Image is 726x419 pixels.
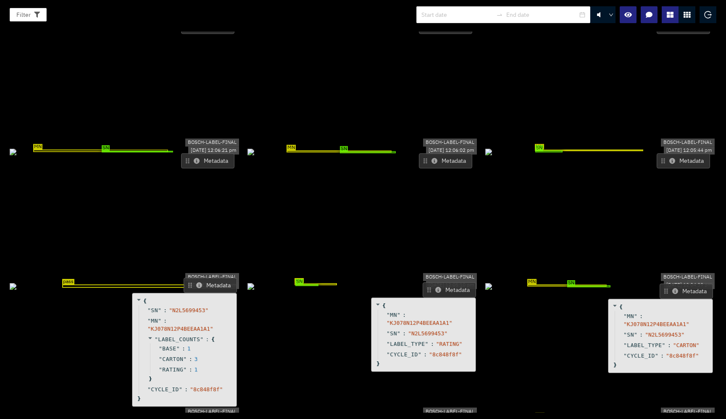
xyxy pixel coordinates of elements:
span: : [189,355,192,363]
span: " N2L5699453 " [169,307,208,313]
div: BOSCH-LABEL-FINAL [661,139,715,147]
span: MN [627,312,634,320]
span: " [387,312,390,318]
span: Filter [16,10,31,19]
span: CYCLE_ID [627,352,655,360]
div: BOSCH-LABEL-FINAL [185,408,239,416]
button: Metadata [657,19,710,34]
div: [DATE] 12:05:10 pm [426,281,477,289]
span: : [402,311,406,319]
span: CYCLE_ID [390,350,418,358]
input: End date [506,10,578,19]
span: " [655,353,658,359]
div: 3 [194,355,197,363]
span: " [387,351,390,358]
span: " [387,330,390,337]
span: " [662,342,665,348]
span: : [431,340,434,348]
span: " [176,345,180,352]
span: " [147,307,151,313]
span: : [668,341,671,349]
button: Metadata [660,284,713,299]
span: " 8c848f8f " [429,351,462,358]
span: " N2L5699453 " [645,331,684,338]
span: " [158,307,161,313]
span: " [623,313,627,319]
span: MN [535,413,544,419]
span: SN [535,146,543,151]
button: Metadata [184,278,237,293]
button: Metadata [657,153,710,168]
div: BOSCH-LABEL-FINAL [423,139,477,147]
span: " KJ078N12P4BEEAA1A1 " [147,326,213,332]
span: " [623,353,627,359]
span: LABEL_TYPE [390,340,425,348]
span: " [147,318,151,324]
span: pass [62,279,74,285]
span: : [660,352,664,360]
div: BOSCH-LABEL-FINAL [185,139,239,147]
button: Metadata [181,153,234,168]
div: BOSCH-LABEL-FINAL [661,408,715,416]
button: Metadata [419,19,472,34]
span: " 8c848f8f " [666,353,699,359]
span: SN [151,306,158,314]
span: " [418,351,421,358]
span: SN [567,280,575,286]
div: [DATE] 12:04:39 pm [664,281,715,289]
div: BOSCH-LABEL-FINAL [423,408,477,416]
span: LABEL_COUNTS [158,336,200,342]
span: MN [527,279,537,285]
span: " [155,336,158,342]
div: BOSCH-LABEL-FINAL [423,273,477,281]
span: MN [151,317,158,325]
div: 1 [187,345,191,353]
span: { [382,302,386,310]
span: " [387,341,390,347]
span: " RATING " [436,341,463,347]
div: [DATE] 12:06:02 pm [426,146,477,154]
span: SN [390,329,397,337]
span: { [211,335,215,343]
span: " KJ078N12P4BEEAA1A1 " [623,321,689,327]
span: down [609,13,614,18]
span: " [158,318,161,324]
span: " [623,342,627,348]
span: MN [390,311,397,319]
span: " [397,312,400,318]
span: SN [295,279,303,285]
span: " [159,345,162,352]
input: Start date [421,10,493,19]
span: " [183,356,187,362]
span: : [639,331,643,339]
button: Filter [10,8,47,21]
span: : [639,312,643,320]
span: " [634,331,637,338]
button: Metadata [181,19,234,34]
span: SN [340,146,348,152]
span: MN [295,278,304,284]
button: Metadata [423,282,476,297]
span: " [200,336,203,342]
span: to [496,11,503,18]
span: MN [33,144,42,150]
span: CARTON [162,355,183,363]
span: : [423,350,427,358]
span: " [634,313,637,319]
span: " [397,330,400,337]
span: : [206,335,209,343]
span: " CARTON " [673,342,700,348]
div: [DATE] 12:05:44 pm [664,146,715,154]
span: MN [287,145,296,151]
span: " [159,356,162,362]
span: BASE [162,345,176,353]
span: : [182,345,185,353]
div: BOSCH-LABEL-FINAL [661,273,715,281]
span: " N2L5699453 " [408,330,447,337]
button: Metadata [419,153,472,168]
span: " KJ078N12P4BEEAA1A1 " [387,320,452,326]
div: [DATE] 12:06:21 pm [188,146,239,154]
div: BOSCH-LABEL-FINAL [185,273,239,281]
span: logout [704,11,712,19]
span: { [143,297,147,305]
